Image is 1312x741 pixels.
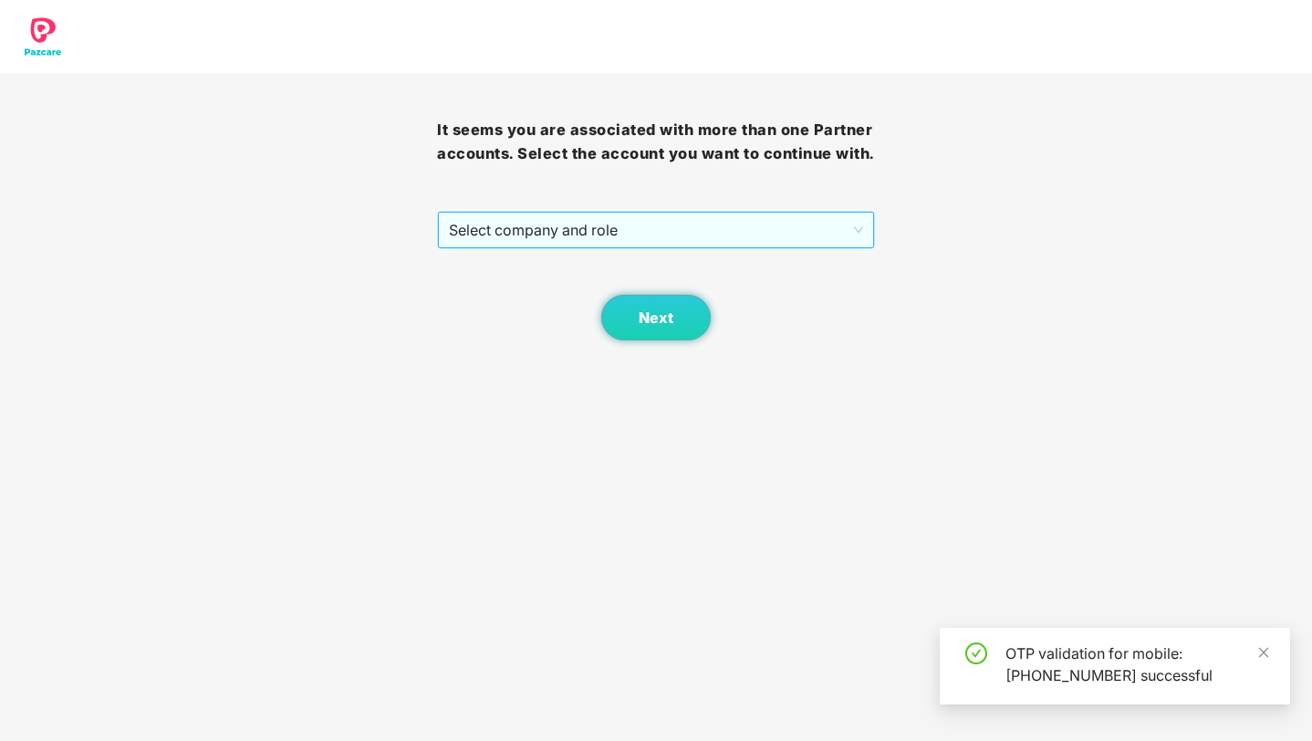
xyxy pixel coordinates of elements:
button: Next [601,295,711,340]
span: Select company and role [449,213,862,247]
span: check-circle [965,642,987,664]
div: OTP validation for mobile: [PHONE_NUMBER] successful [1005,642,1268,686]
span: Next [639,309,673,327]
h3: It seems you are associated with more than one Partner accounts. Select the account you want to c... [437,119,874,165]
span: close [1257,646,1270,659]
